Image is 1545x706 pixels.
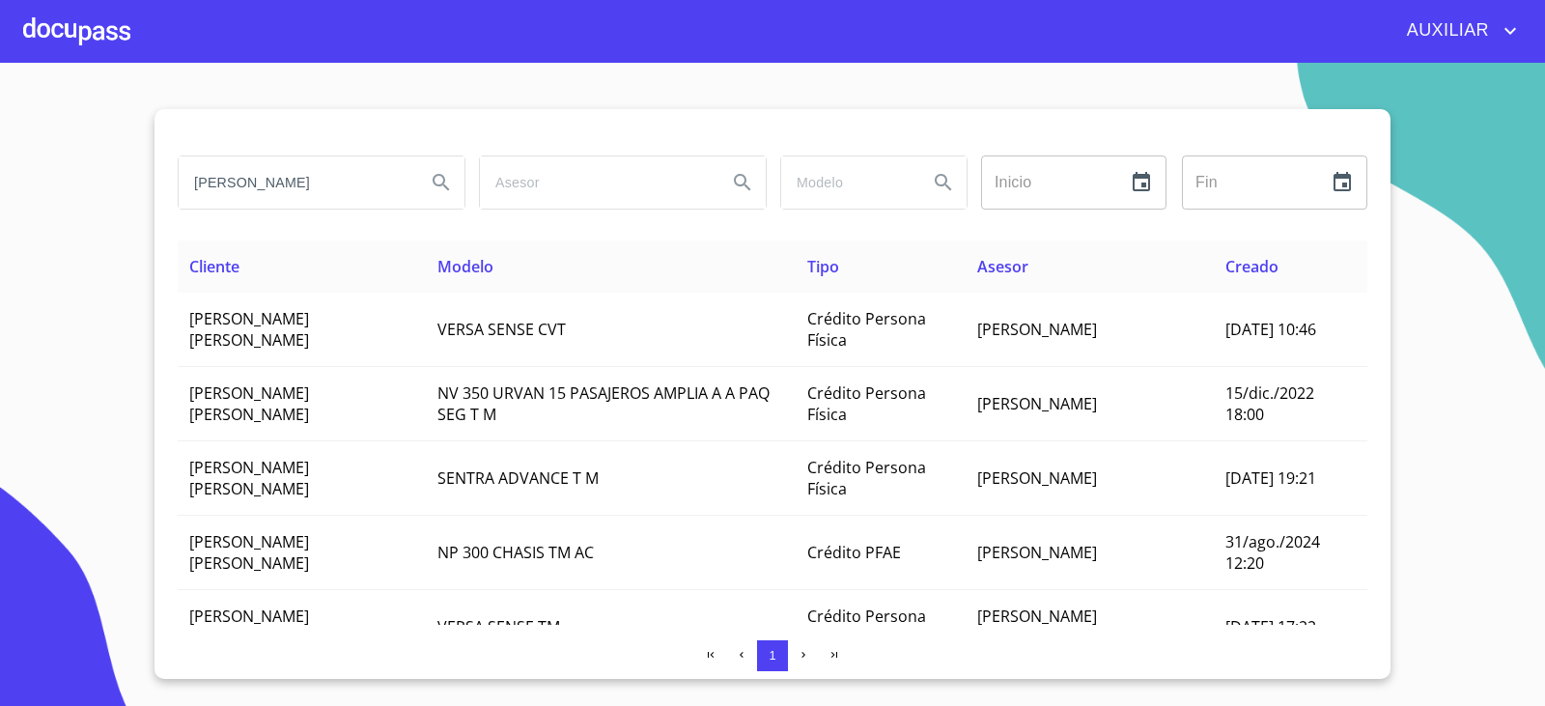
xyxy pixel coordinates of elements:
span: [DATE] 19:21 [1225,467,1316,489]
span: Crédito Persona Física [807,606,926,648]
span: Crédito PFAE [807,542,901,563]
button: Search [920,159,967,206]
button: Search [719,159,766,206]
span: [PERSON_NAME] [PERSON_NAME] [189,382,309,425]
span: Crédito Persona Física [807,457,926,499]
span: SENTRA ADVANCE T M [437,467,599,489]
span: Tipo [807,256,839,277]
span: Asesor [977,256,1028,277]
span: VERSA SENSE TM [437,616,560,637]
span: [PERSON_NAME] [PERSON_NAME] [189,457,309,499]
button: Search [418,159,464,206]
span: AUXILIAR [1392,15,1499,46]
span: Modelo [437,256,493,277]
span: [PERSON_NAME] [PERSON_NAME] [189,531,309,574]
span: Crédito Persona Física [807,382,926,425]
span: [DATE] 17:22 [1225,616,1316,637]
span: [PERSON_NAME] [977,319,1097,340]
span: [PERSON_NAME] [PERSON_NAME] [189,308,309,351]
span: 31/ago./2024 12:20 [1225,531,1320,574]
span: [PERSON_NAME] [977,542,1097,563]
input: search [480,156,712,209]
span: [PERSON_NAME] [977,467,1097,489]
input: search [781,156,913,209]
span: [PERSON_NAME] [PERSON_NAME] [977,606,1097,648]
span: [DATE] 10:46 [1225,319,1316,340]
button: account of current user [1392,15,1522,46]
input: search [179,156,410,209]
span: 1 [769,648,775,663]
span: Crédito Persona Física [807,308,926,351]
span: Cliente [189,256,239,277]
span: NV 350 URVAN 15 PASAJEROS AMPLIA A A PAQ SEG T M [437,382,770,425]
span: VERSA SENSE CVT [437,319,566,340]
span: 15/dic./2022 18:00 [1225,382,1314,425]
span: NP 300 CHASIS TM AC [437,542,594,563]
span: [PERSON_NAME] [977,393,1097,414]
span: Creado [1225,256,1278,277]
button: 1 [757,640,788,671]
span: [PERSON_NAME] [PERSON_NAME] [189,606,309,648]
